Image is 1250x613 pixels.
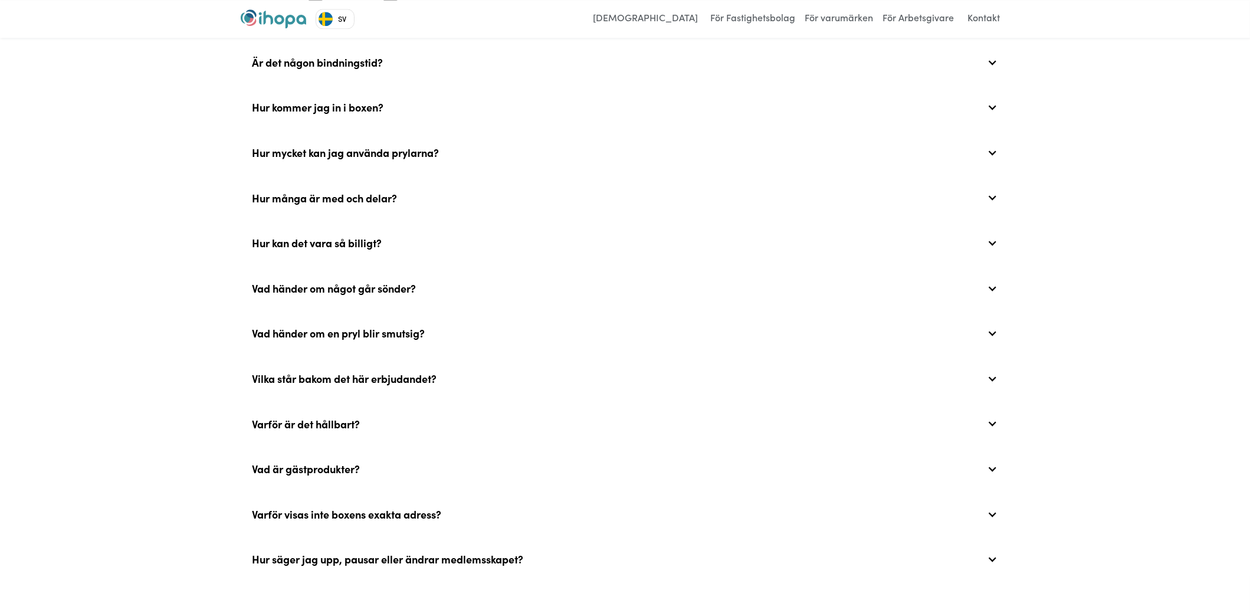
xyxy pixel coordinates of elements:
[241,450,1010,488] div: Vad är gästprodukter?
[241,270,1010,307] div: Vad händer om något går sönder?
[252,56,383,69] div: Är det någon bindningstid?
[252,192,398,205] div: Hur många är med och delar?
[316,9,355,29] aside: Language selected: Svenska
[802,9,877,28] a: För varumärken
[241,360,1010,398] div: Vilka står bakom det här erbjudandet?
[252,237,382,250] div: Hur kan det vara så billigt?
[241,314,1010,352] div: Vad händer om en pryl blir smutsig?
[252,553,524,566] div: Hur säger jag upp, pausar eller ändrar medlemsskapet?
[241,9,306,28] a: home
[316,9,354,28] a: SV
[880,9,957,28] a: För Arbetsgivare
[252,418,360,431] div: Varför är det hållbart?
[252,463,360,476] div: Vad är gästprodukter?
[241,9,306,28] img: ihopa logo
[241,496,1010,533] div: Varför visas inte boxens exakta adress?
[241,179,1010,217] div: Hur många är med och delar?
[241,540,1010,578] div: Hur säger jag upp, pausar eller ändrar medlemsskapet?
[252,101,384,114] div: Hur kommer jag in i boxen?
[252,282,416,295] div: Vad händer om något går sönder?
[241,88,1010,126] div: Hur kommer jag in i boxen?
[588,9,704,28] a: [DEMOGRAPHIC_DATA]
[961,9,1008,28] a: Kontakt
[241,224,1010,262] div: Hur kan det vara så billigt?
[252,372,437,385] div: Vilka står bakom det här erbjudandet?
[316,9,355,29] div: Language
[241,44,1010,81] div: Är det någon bindningstid?
[252,146,439,159] div: Hur mycket kan jag använda prylarna?
[252,508,442,521] div: Varför visas inte boxens exakta adress?
[708,9,799,28] a: För Fastighetsbolag
[252,327,425,340] div: Vad händer om en pryl blir smutsig?
[241,134,1010,172] div: Hur mycket kan jag använda prylarna?
[241,405,1010,442] div: Varför är det hållbart?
